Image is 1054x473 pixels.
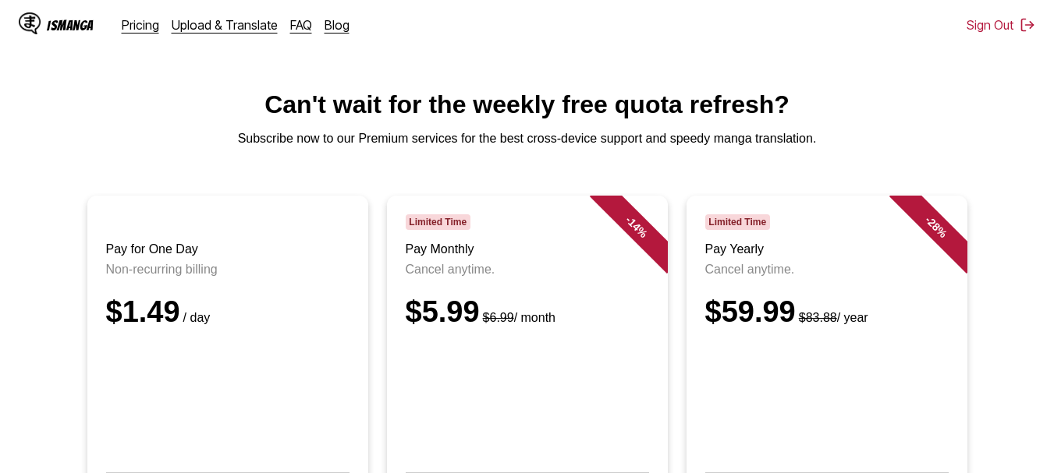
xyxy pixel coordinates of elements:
[47,18,94,33] div: IsManga
[967,17,1035,33] button: Sign Out
[705,295,949,329] div: $59.99
[12,132,1042,146] p: Subscribe now to our Premium services for the best cross-device support and speedy manga translat...
[180,311,211,324] small: / day
[406,214,470,230] span: Limited Time
[325,17,350,33] a: Blog
[406,348,649,450] iframe: PayPal
[889,180,982,274] div: - 28 %
[796,311,868,324] small: / year
[122,17,159,33] a: Pricing
[19,12,41,34] img: IsManga Logo
[406,263,649,277] p: Cancel anytime.
[1020,17,1035,33] img: Sign out
[172,17,278,33] a: Upload & Translate
[406,295,649,329] div: $5.99
[290,17,312,33] a: FAQ
[483,311,514,324] s: $6.99
[106,295,350,329] div: $1.49
[106,242,350,256] h3: Pay for One Day
[106,263,350,277] p: Non-recurring billing
[12,90,1042,119] h1: Can't wait for the weekly free quota refresh?
[705,263,949,277] p: Cancel anytime.
[705,242,949,256] h3: Pay Yearly
[589,180,683,274] div: - 14 %
[705,214,770,230] span: Limited Time
[106,348,350,450] iframe: PayPal
[705,348,949,450] iframe: PayPal
[19,12,122,37] a: IsManga LogoIsManga
[799,311,837,324] s: $83.88
[480,311,555,324] small: / month
[406,242,649,256] h3: Pay Monthly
